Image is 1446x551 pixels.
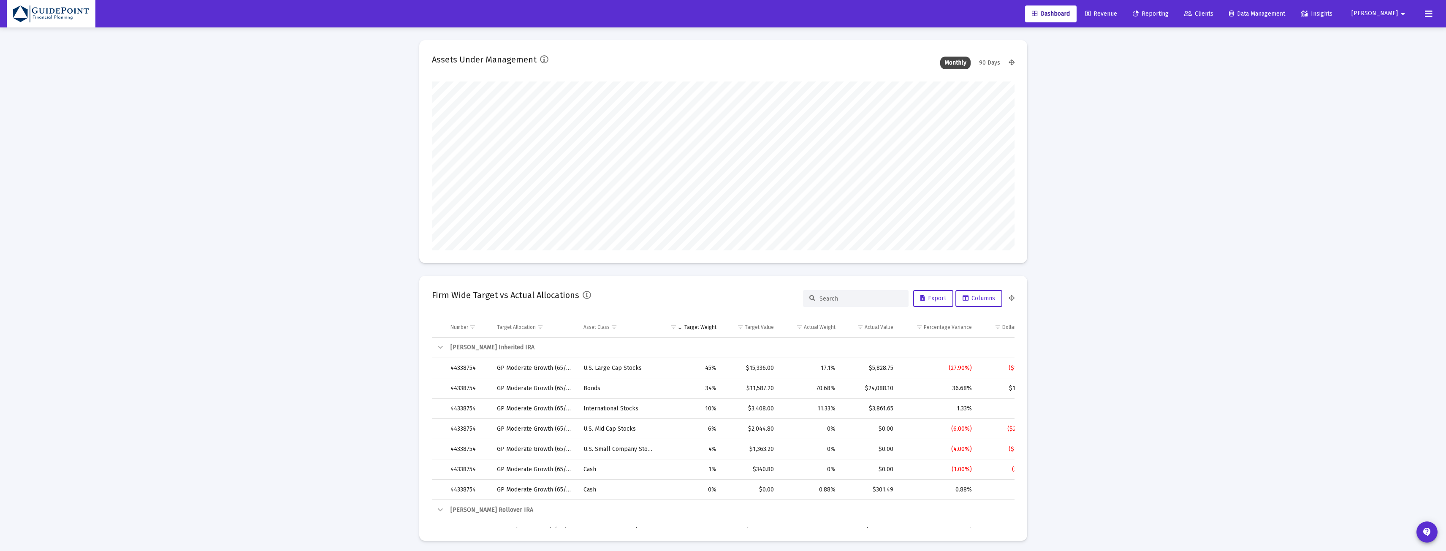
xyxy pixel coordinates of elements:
[984,486,1037,494] div: $301.49
[786,445,836,453] div: 0%
[432,500,445,520] td: Collapse
[1126,5,1175,22] a: Reporting
[847,364,893,372] div: $5,828.75
[445,459,491,480] td: 44338754
[857,324,863,330] span: Show filter options for column 'Actual Value'
[661,317,722,337] td: Column Target Weight
[578,317,661,337] td: Column Asset Class
[445,439,491,459] td: 44338754
[847,465,893,474] div: $0.00
[432,53,537,66] h2: Assets Under Management
[728,465,774,474] div: $340.80
[865,324,893,331] div: Actual Value
[786,465,836,474] div: 0%
[1294,5,1339,22] a: Insights
[804,324,836,331] div: Actual Weight
[905,364,972,372] div: (27.90%)
[670,324,677,330] span: Show filter options for column 'Target Weight'
[1398,5,1408,22] mat-icon: arrow_drop_down
[847,425,893,433] div: $0.00
[684,324,716,331] div: Target Weight
[1085,10,1117,17] span: Revenue
[432,338,445,358] td: Collapse
[905,465,972,474] div: (1.00%)
[497,324,536,331] div: Target Allocation
[445,378,491,399] td: 44338754
[432,288,579,302] h2: Firm Wide Target vs Actual Allocations
[578,399,661,419] td: International Stocks
[847,486,893,494] div: $301.49
[847,384,893,393] div: $24,088.10
[905,425,972,433] div: (6.00%)
[491,399,578,419] td: GP Moderate Growth (65/35)
[578,439,661,459] td: U.S. Small Company Stocks
[913,290,953,307] button: Export
[819,295,902,302] input: Search
[578,520,661,540] td: U.S. Large Cap Stocks
[445,317,491,337] td: Column Number
[984,404,1037,413] div: $453.65
[984,384,1037,393] div: $12,500.90
[745,324,774,331] div: Target Value
[963,295,995,302] span: Columns
[984,465,1037,474] div: ($340.80)
[728,384,774,393] div: $11,587.20
[667,384,716,393] div: 34%
[916,324,922,330] span: Show filter options for column 'Percentage Variance'
[1079,5,1124,22] a: Revenue
[1229,10,1285,17] span: Data Management
[667,486,716,494] div: 0%
[491,459,578,480] td: GP Moderate Growth (65/35)
[667,364,716,372] div: 45%
[491,520,578,540] td: GP Moderate Growth (65/35)
[491,439,578,459] td: GP Moderate Growth (65/35)
[978,317,1045,337] td: Column Dollar Variance
[984,445,1037,453] div: ($1,363.20)
[1177,5,1220,22] a: Clients
[667,404,716,413] div: 10%
[780,317,841,337] td: Column Actual Weight
[667,465,716,474] div: 1%
[940,57,971,69] div: Monthly
[578,480,661,500] td: Cash
[786,404,836,413] div: 11.33%
[899,317,978,337] td: Column Percentage Variance
[445,520,491,540] td: 52813177
[491,358,578,378] td: GP Moderate Growth (65/35)
[847,404,893,413] div: $3,861.65
[920,295,946,302] span: Export
[667,445,716,453] div: 4%
[1032,10,1070,17] span: Dashboard
[905,486,972,494] div: 0.88%
[13,5,89,22] img: Dashboard
[1351,10,1398,17] span: [PERSON_NAME]
[611,324,617,330] span: Show filter options for column 'Asset Class'
[786,425,836,433] div: 0%
[728,486,774,494] div: $0.00
[432,317,1015,528] div: Data grid
[1133,10,1169,17] span: Reporting
[841,317,899,337] td: Column Actual Value
[728,364,774,372] div: $15,336.00
[1341,5,1418,22] button: [PERSON_NAME]
[1025,5,1077,22] a: Dashboard
[667,425,716,433] div: 6%
[537,324,543,330] span: Show filter options for column 'Target Allocation'
[796,324,803,330] span: Show filter options for column 'Actual Weight'
[975,57,1004,69] div: 90 Days
[728,445,774,453] div: $1,363.20
[583,324,610,331] div: Asset Class
[924,324,972,331] div: Percentage Variance
[847,445,893,453] div: $0.00
[491,480,578,500] td: GP Moderate Growth (65/35)
[578,459,661,480] td: Cash
[450,343,1038,352] div: [PERSON_NAME] Inherited IRA
[469,324,476,330] span: Show filter options for column 'Number'
[722,317,780,337] td: Column Target Value
[450,324,468,331] div: Number
[445,399,491,419] td: 44338754
[786,384,836,393] div: 70.68%
[984,425,1037,433] div: ($2,044.80)
[984,364,1037,372] div: ($9,507.25)
[1222,5,1292,22] a: Data Management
